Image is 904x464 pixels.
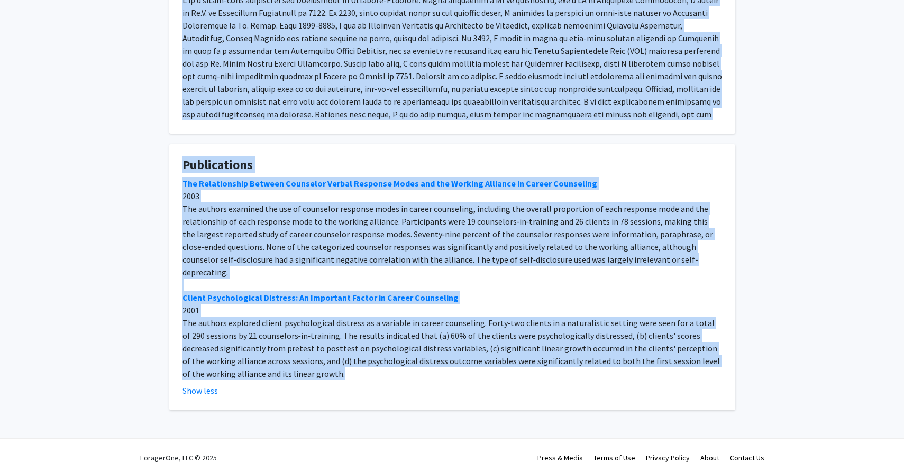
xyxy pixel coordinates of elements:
a: Client Psychological Distress: An Important Factor in Career Counseling [182,292,459,303]
a: The Relationship Between Counselor Verbal Response Modes and the Working Alliance in Career Couns... [182,178,597,189]
button: Show less [182,384,218,397]
h4: Publications [182,157,722,173]
iframe: Chat [8,416,45,456]
a: Contact Us [730,453,764,462]
a: Press & Media [537,453,583,462]
div: 2003 The authors examined the use of counselor response modes in career counseling, including the... [182,177,722,380]
a: About [700,453,719,462]
a: Terms of Use [593,453,635,462]
a: Privacy Policy [646,453,690,462]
